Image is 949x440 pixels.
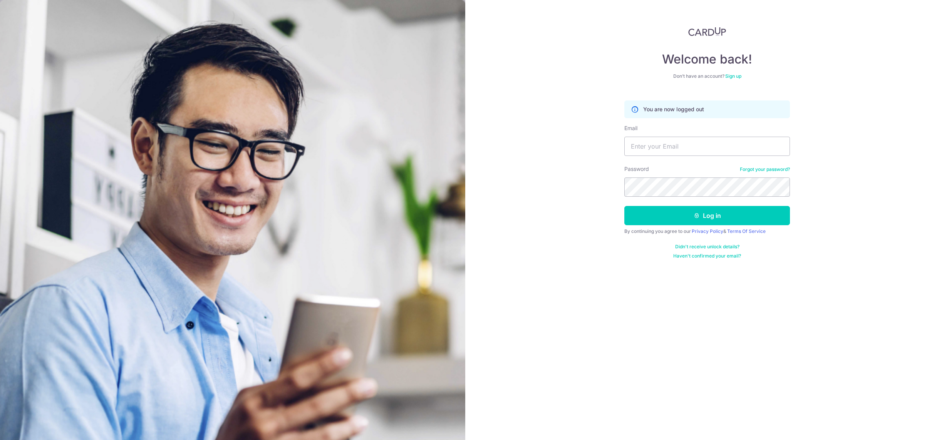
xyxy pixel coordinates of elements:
div: By continuing you agree to our & [624,228,790,234]
button: Log in [624,206,790,225]
a: Haven't confirmed your email? [673,253,741,259]
label: Password [624,165,649,173]
a: Sign up [725,73,741,79]
a: Terms Of Service [727,228,766,234]
label: Email [624,124,637,132]
h4: Welcome back! [624,52,790,67]
a: Privacy Policy [692,228,723,234]
div: Don’t have an account? [624,73,790,79]
input: Enter your Email [624,137,790,156]
img: CardUp Logo [688,27,726,36]
a: Didn't receive unlock details? [675,244,739,250]
a: Forgot your password? [740,166,790,172]
p: You are now logged out [643,105,704,113]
